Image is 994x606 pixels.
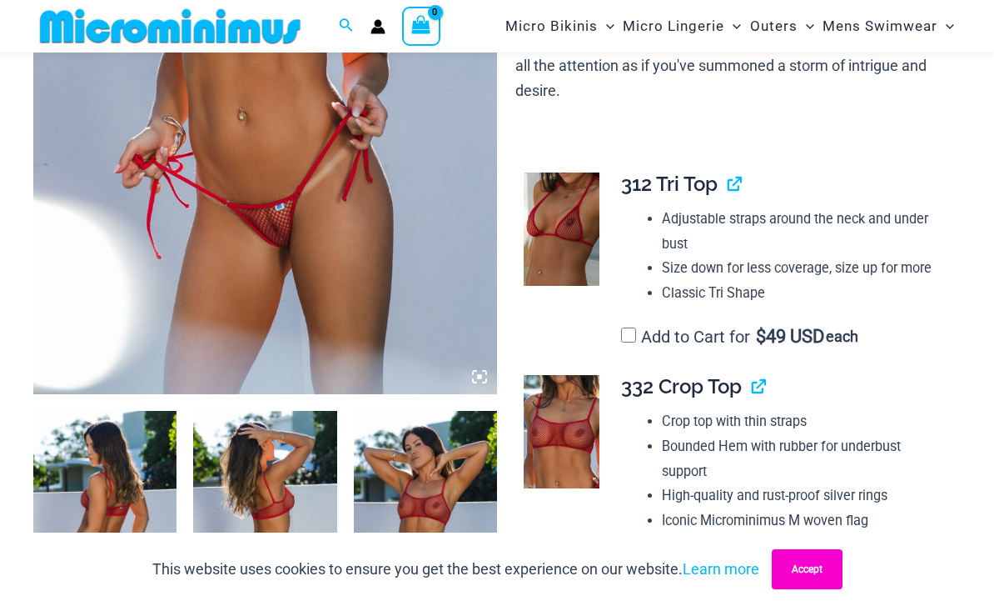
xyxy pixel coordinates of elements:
p: This website uses cookies to ensure you get the best experience on our website. [152,557,759,582]
span: Menu Toggle [798,5,814,48]
button: Accept [772,549,842,589]
span: Micro Bikinis [505,5,598,48]
a: Micro LingerieMenu ToggleMenu Toggle [619,5,745,48]
a: Account icon link [370,19,385,34]
img: Summer Storm Red 312 Tri Top [524,173,599,286]
a: Search icon link [339,16,354,37]
a: View Shopping Cart, empty [402,7,440,45]
span: 332 Crop Top [621,374,742,398]
nav: Site Navigation [499,3,961,50]
a: Mens SwimwearMenu ToggleMenu Toggle [818,5,958,48]
span: 49 USD [756,328,824,345]
li: Classic Tri Shape [662,281,947,306]
li: Size down for less coverage, size up for more [662,256,947,281]
li: Iconic Microminimus M woven flag [662,508,947,533]
span: Micro Lingerie [623,5,724,48]
span: Menu Toggle [724,5,741,48]
input: Add to Cart for$49 USD each [621,328,636,343]
span: Menu Toggle [598,5,614,48]
img: Summer Storm Red 332 Crop Top [524,375,599,488]
li: Adjustable straps around the neck and under bust [662,207,947,256]
label: Add to Cart for [621,327,858,347]
span: Mens Swimwear [823,5,937,48]
a: Micro BikinisMenu ToggleMenu Toggle [501,5,619,48]
li: Crop top with thin straps [662,409,947,434]
li: Bounded Hem with rubber for underbust support [662,434,947,483]
span: each [826,328,858,345]
span: 312 Tri Top [621,172,718,196]
a: Learn more [683,560,759,578]
span: Outers [750,5,798,48]
span: Menu Toggle [937,5,954,48]
a: OutersMenu ToggleMenu Toggle [746,5,818,48]
li: High-quality and rust-proof silver rings [662,483,947,508]
img: MM SHOP LOGO FLAT [33,8,307,45]
span: $ [756,326,766,347]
